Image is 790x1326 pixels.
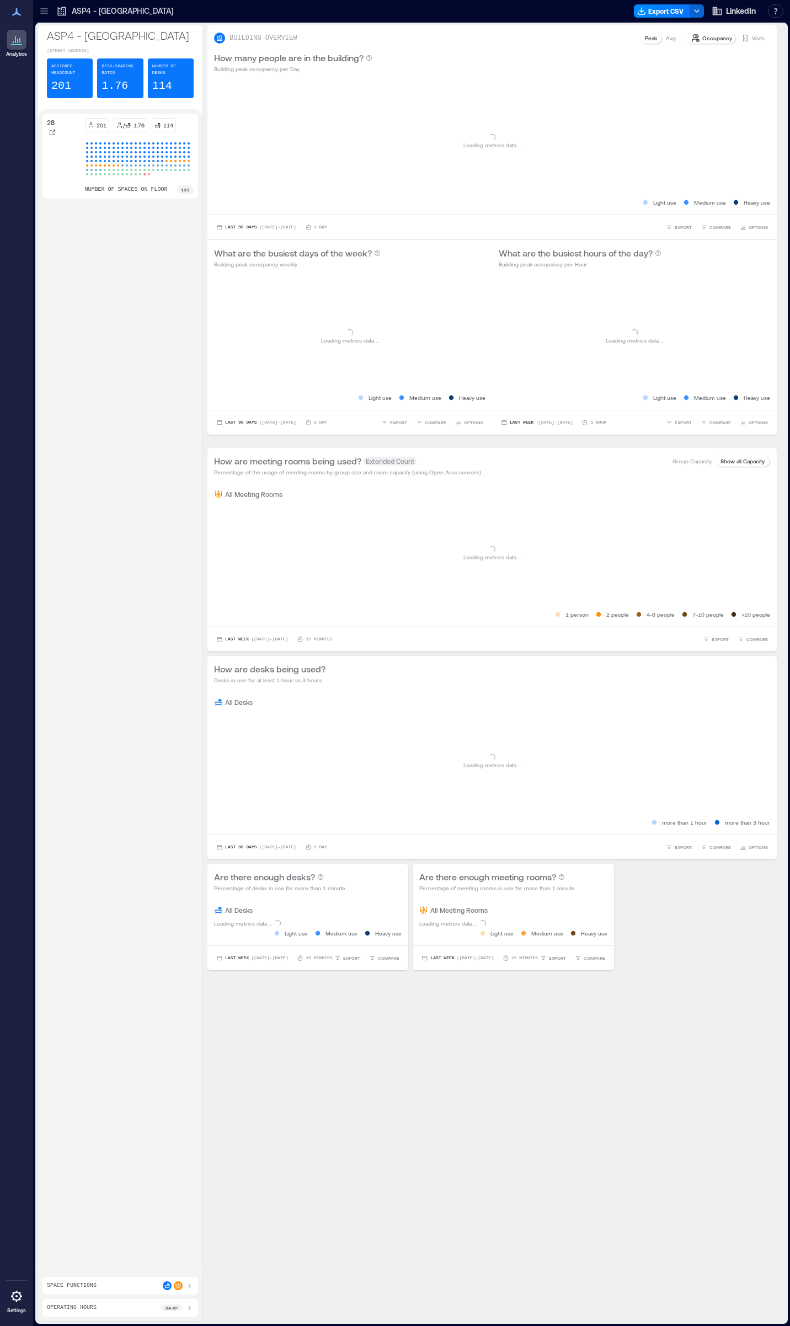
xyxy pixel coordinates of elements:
p: 201 [51,78,71,94]
p: Medium use [409,393,441,402]
p: What are the busiest hours of the day? [499,247,653,260]
p: Are there enough desks? [214,870,315,884]
span: COMPARE [709,844,731,851]
p: 1 Day [314,224,327,231]
p: All Meeting Rooms [430,906,488,915]
span: EXPORT [675,224,692,231]
p: Desks in use for at least 1 hour vs 3 hours [214,676,325,685]
p: Heavy use [744,198,770,207]
p: Building peak occupancy weekly [214,260,381,269]
p: Light use [490,929,514,938]
span: OPTIONS [749,419,768,426]
span: COMPARE [746,636,768,643]
p: Loading metrics data ... [321,336,379,345]
p: 7-10 people [692,610,724,619]
p: 183 [181,186,189,193]
p: Avg [666,34,676,42]
p: Group Capacity [672,457,712,466]
p: Building peak occupancy per Hour [499,260,661,269]
button: Export CSV [634,4,690,18]
button: OPTIONS [453,417,485,428]
span: COMPARE [425,419,446,426]
button: EXPORT [664,842,694,853]
button: OPTIONS [738,417,770,428]
p: 114 [163,121,173,130]
p: Are there enough meeting rooms? [419,870,556,884]
p: Number of Desks [152,63,189,76]
button: EXPORT [332,953,362,964]
p: Heavy use [581,929,607,938]
p: Visits [752,34,765,42]
p: 1 Hour [590,419,606,426]
p: Percentage of the usage of meeting rooms by group size and room capacity (using Open Area sensors) [214,468,481,477]
span: OPTIONS [464,419,483,426]
a: Analytics [3,26,30,61]
p: Heavy use [744,393,770,402]
button: Last Week |[DATE]-[DATE] [214,953,290,964]
p: Medium use [531,929,563,938]
p: Settings [7,1307,26,1314]
p: Percentage of meeting rooms in use for more than 1 minute [419,884,575,892]
span: EXPORT [390,419,407,426]
p: Heavy use [459,393,485,402]
p: Percentage of desks in use for more than 1 minute [214,884,345,892]
span: EXPORT [712,636,729,643]
button: COMPARE [573,953,607,964]
p: 4-6 people [647,610,675,619]
p: 15 minutes [306,955,332,961]
button: Last Week |[DATE]-[DATE] [214,634,290,645]
span: OPTIONS [749,844,768,851]
p: Medium use [694,393,726,402]
p: 2 people [606,610,629,619]
button: Last 90 Days |[DATE]-[DATE] [214,417,298,428]
button: Last Week |[DATE]-[DATE] [419,953,495,964]
p: Loading metrics data ... [463,141,521,149]
p: Space Functions [47,1281,97,1290]
p: 201 [97,121,106,130]
button: OPTIONS [738,222,770,233]
p: All Desks [225,698,253,707]
p: 114 [152,78,172,94]
p: 15 minutes [511,955,538,961]
span: LinkedIn [726,6,756,17]
p: [STREET_ADDRESS] [47,47,194,54]
p: Light use [285,929,308,938]
span: EXPORT [675,844,692,851]
p: Show all Capacity [720,457,765,466]
p: Heavy use [375,929,402,938]
span: EXPORT [675,419,692,426]
span: OPTIONS [749,224,768,231]
p: Light use [369,393,392,402]
p: What are the busiest days of the week? [214,247,372,260]
p: Light use [653,198,676,207]
span: EXPORT [343,955,360,961]
p: All Meeting Rooms [225,490,282,499]
p: How many people are in the building? [214,51,364,65]
p: Loading metrics data ... [463,761,521,769]
p: Desk-sharing ratio [102,63,138,76]
p: Assigned Headcount [51,63,88,76]
p: 1 person [565,610,589,619]
p: BUILDING OVERVIEW [229,34,297,42]
button: Last 90 Days |[DATE]-[DATE] [214,222,298,233]
p: Loading metrics data ... [606,336,664,345]
p: Building peak occupancy per Day [214,65,372,73]
button: COMPARE [367,953,402,964]
button: EXPORT [664,417,694,428]
p: more than 3 hour [725,818,770,827]
p: All Desks [225,906,253,915]
p: Light use [653,393,676,402]
p: Peak [645,34,657,42]
button: OPTIONS [738,842,770,853]
button: COMPARE [698,842,733,853]
p: Analytics [6,51,27,57]
span: Extended Count [364,457,417,466]
p: number of spaces on floor [85,185,168,194]
p: Loading metrics data ... [463,553,521,562]
button: EXPORT [664,222,694,233]
p: >10 people [741,610,770,619]
p: Loading metrics data ... [419,919,477,928]
p: 1.76 [102,78,128,94]
p: 8a - 6p [166,1304,178,1311]
button: EXPORT [379,417,409,428]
